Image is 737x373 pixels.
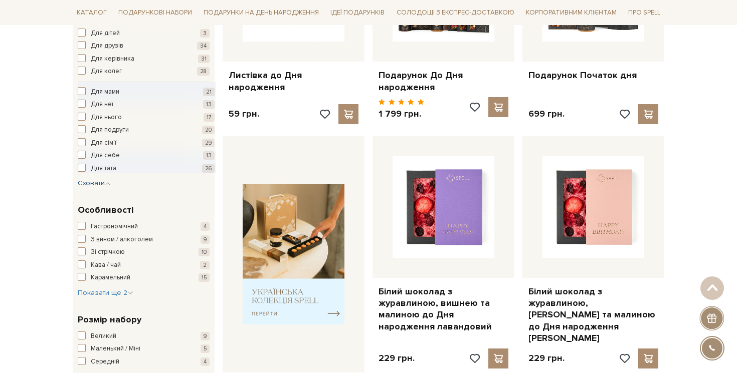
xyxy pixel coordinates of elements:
a: Про Spell [624,5,664,21]
button: Зі стрічкою 10 [78,247,210,257]
span: Для керівника [91,54,134,64]
span: 13 [203,151,215,160]
button: Для дітей 3 [78,29,210,39]
span: Для мами [91,87,119,97]
a: Каталог [73,5,111,21]
p: 229 грн. [528,352,565,364]
span: 2 [200,261,210,269]
button: Показати ще 2 [78,288,133,298]
span: 17 [204,113,215,122]
span: Розмір набору [78,313,141,326]
span: Показати ще 2 [78,288,133,297]
span: Для друзів [91,41,123,51]
a: Білий шоколад з журавлиною, вишнею та малиною до Дня народження лавандовий [379,286,508,333]
span: Для сім'ї [91,138,116,148]
button: Для мами 21 [78,87,215,97]
span: Маленький / Міні [91,344,140,354]
span: Для нього [91,113,122,123]
span: Сховати [78,179,111,187]
span: 13 [203,100,215,109]
span: 9 [201,235,210,244]
span: Кава / чай [91,260,121,270]
span: З вином / алкоголем [91,235,153,245]
p: 59 грн. [229,108,259,120]
span: 20 [202,126,215,134]
button: Для нього 17 [78,113,215,123]
span: Для неї [91,100,113,110]
a: Листівка до Дня народження [229,70,358,93]
span: 26 [202,164,215,173]
span: Для тата [91,164,116,174]
span: 29 [202,139,215,147]
span: 10 [199,248,210,256]
img: banner [243,184,344,324]
button: Для керівника 31 [78,54,210,64]
span: 34 [197,42,210,50]
p: 229 грн. [379,352,415,364]
a: Подарункові набори [114,5,196,21]
button: Великий 9 [78,331,210,341]
span: Особливості [78,203,133,217]
span: 4 [201,357,210,366]
span: Великий [91,331,116,341]
span: 21 [203,88,215,96]
a: Білий шоколад з журавлиною, [PERSON_NAME] та малиною до Дня народження [PERSON_NAME] [528,286,658,344]
button: З вином / алкоголем 9 [78,235,210,245]
button: Карамельний 15 [78,273,210,283]
button: Сховати [78,178,111,188]
span: 3 [200,29,210,38]
span: Середній [91,357,119,367]
span: 5 [201,344,210,353]
span: Для колег [91,67,122,77]
button: Для сім'ї 29 [78,138,215,148]
a: Подарунок До Дня народження [379,70,508,93]
a: Ідеї подарунків [326,5,389,21]
button: Середній 4 [78,357,210,367]
a: Подарунок Початок дня [528,70,658,81]
span: Гастрономічний [91,222,138,232]
p: 1 799 грн. [379,108,424,120]
span: Для дітей [91,29,120,39]
p: 699 грн. [528,108,565,120]
span: Карамельний [91,273,130,283]
span: 28 [197,67,210,76]
button: Кава / чай 2 [78,260,210,270]
button: Для колег 28 [78,67,210,77]
span: 9 [201,332,210,340]
span: Для себе [91,151,120,161]
button: Гастрономічний 4 [78,222,210,232]
span: Зі стрічкою [91,247,125,257]
a: Подарунки на День народження [200,5,323,21]
button: Для друзів 34 [78,41,210,51]
button: Для подруги 20 [78,125,215,135]
button: Для себе 13 [78,151,215,161]
a: Солодощі з експрес-доставкою [393,4,518,21]
span: 31 [198,55,210,63]
button: Для тата 26 [78,164,215,174]
span: 4 [201,222,210,231]
span: 15 [199,273,210,282]
span: Для подруги [91,125,129,135]
a: Корпоративним клієнтам [522,5,621,21]
button: Для неї 13 [78,100,215,110]
button: Маленький / Міні 5 [78,344,210,354]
